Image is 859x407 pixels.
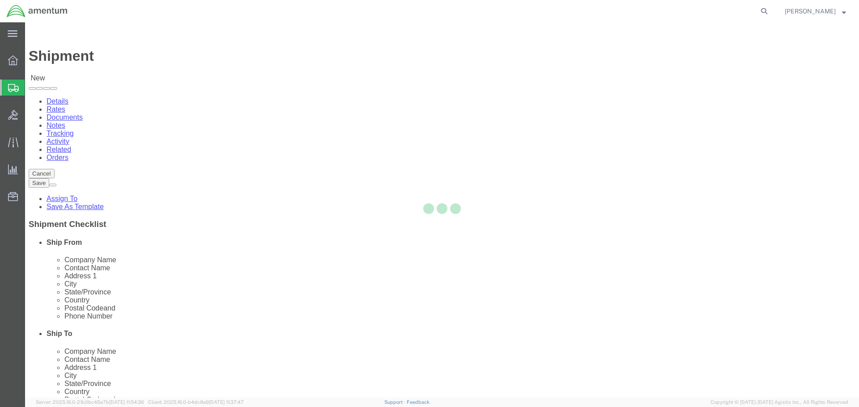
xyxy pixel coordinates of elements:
a: Support [384,399,407,405]
span: [DATE] 11:37:47 [209,399,244,405]
img: logo [6,4,68,18]
span: Client: 2025.16.0-b4dc8a9 [148,399,244,405]
a: Feedback [407,399,429,405]
span: Nick Riddle [785,6,836,16]
span: Server: 2025.16.0-21b0bc45e7b [36,399,144,405]
button: [PERSON_NAME] [784,6,846,17]
span: [DATE] 11:54:36 [109,399,144,405]
span: Copyright © [DATE]-[DATE] Agistix Inc., All Rights Reserved [710,399,848,406]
